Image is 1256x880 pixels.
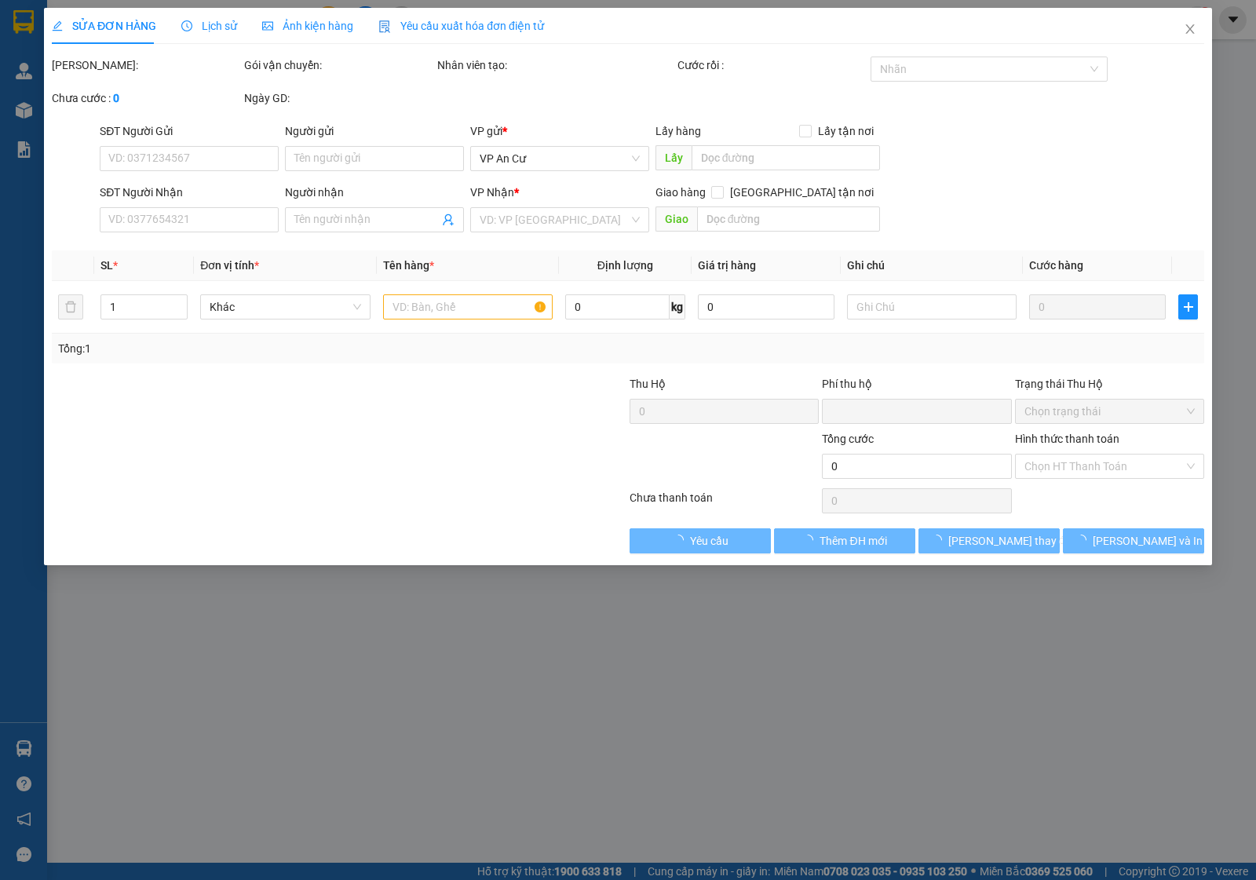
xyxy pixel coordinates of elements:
[285,184,464,201] div: Người nhận
[378,20,391,33] img: icon
[822,433,874,445] span: Tổng cước
[100,184,279,201] div: SĐT Người Nhận
[948,532,1074,550] span: [PERSON_NAME] thay đổi
[52,20,156,32] span: SỬA ĐƠN HÀNG
[847,294,1017,320] input: Ghi Chú
[134,15,172,31] span: Nhận:
[673,535,690,546] span: loading
[677,57,867,74] div: Cước rồi :
[1179,301,1197,313] span: plus
[244,57,433,74] div: Gói vận chuyển:
[442,214,455,226] span: user-add
[383,259,434,272] span: Tên hàng
[113,92,119,104] b: 0
[841,250,1023,281] th: Ghi chú
[655,186,706,199] span: Giao hàng
[383,294,553,320] input: VD: Bàn, Ghế
[52,20,63,31] span: edit
[822,375,1011,399] div: Phí thu hộ
[134,51,294,70] div: NIỀM TIN
[200,259,259,272] span: Đơn vị tính
[181,20,192,31] span: clock-circle
[655,145,692,170] span: Lấy
[630,528,771,553] button: Yêu cầu
[58,294,83,320] button: delete
[378,20,544,32] span: Yêu cầu xuất hóa đơn điện tử
[210,295,360,319] span: Khác
[1178,294,1198,320] button: plus
[724,184,880,201] span: [GEOGRAPHIC_DATA] tận nơi
[802,535,820,546] span: loading
[134,13,294,51] div: VP [GEOGRAPHIC_DATA]
[1015,433,1119,445] label: Hình thức thanh toán
[437,57,675,74] div: Nhân viên tạo:
[58,340,486,357] div: Tổng: 1
[690,532,728,550] span: Yêu cầu
[262,20,353,32] span: Ảnh kiện hàng
[262,20,273,31] span: picture
[1024,400,1195,423] span: Chọn trạng thái
[244,89,433,107] div: Ngày GD:
[12,103,38,119] span: Rồi :
[285,122,464,140] div: Người gửi
[774,528,915,553] button: Thêm ĐH mới
[1184,23,1196,35] span: close
[630,378,666,390] span: Thu Hộ
[1029,294,1166,320] input: 0
[1075,535,1093,546] span: loading
[12,101,126,120] div: 20.000
[100,259,113,272] span: SL
[1015,375,1204,393] div: Trạng thái Thu Hộ
[480,147,640,170] span: VP An Cư
[655,206,697,232] span: Giao
[670,294,685,320] span: kg
[931,535,948,546] span: loading
[181,20,237,32] span: Lịch sử
[820,532,886,550] span: Thêm ĐH mới
[1168,8,1212,52] button: Close
[13,13,123,32] div: VP An Cư
[470,122,649,140] div: VP gửi
[470,186,514,199] span: VP Nhận
[628,489,820,517] div: Chưa thanh toán
[655,125,701,137] span: Lấy hàng
[134,70,294,92] div: 02866802586
[697,206,881,232] input: Dọc đường
[13,51,123,73] div: 0907297930
[597,259,653,272] span: Định lượng
[13,32,123,51] div: PHÁT
[698,259,756,272] span: Giá trị hàng
[52,57,241,74] div: [PERSON_NAME]:
[1063,528,1204,553] button: [PERSON_NAME] và In
[100,122,279,140] div: SĐT Người Gửi
[812,122,880,140] span: Lấy tận nơi
[692,145,881,170] input: Dọc đường
[13,15,38,31] span: Gửi:
[918,528,1060,553] button: [PERSON_NAME] thay đổi
[1029,259,1083,272] span: Cước hàng
[1093,532,1203,550] span: [PERSON_NAME] và In
[52,89,241,107] div: Chưa cước :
